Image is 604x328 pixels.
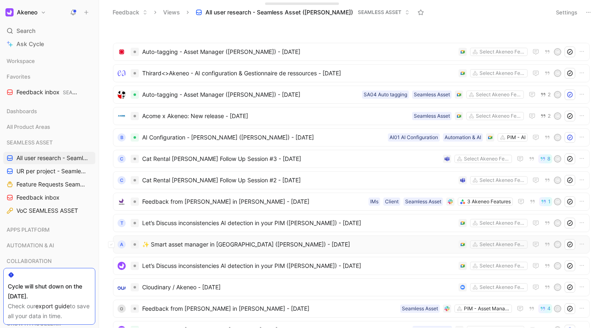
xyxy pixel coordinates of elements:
a: Feature Requests Seamless Assets [3,178,95,191]
div: COLLABORATION [3,255,95,267]
div: AUTOMATION & AI [3,239,95,254]
img: logo [118,283,126,291]
span: Dashboards [7,107,37,115]
span: Ask Cycle [16,39,44,49]
span: Feedback from [PERSON_NAME] in [PERSON_NAME] - [DATE] [142,304,397,314]
div: PIM - Asset Manager [464,305,510,313]
div: SA04 Auto tagging [364,91,407,99]
div: M [555,263,560,269]
div: Automation & AI [445,133,481,142]
div: SEAMLESS ASSETAll user research - Seamless Asset ([PERSON_NAME])UR per project - Seamless assets ... [3,136,95,217]
span: Feature Requests Seamless Assets [16,180,86,188]
div: B [118,133,126,142]
a: VoC SEAMLESS ASSET [3,205,95,217]
span: Feedback inbox [16,193,60,202]
span: All Product Areas [7,123,50,131]
span: AUTOMATION & AI [7,241,54,249]
div: All Product Areas [3,121,95,135]
span: Let’s Discuss inconsistencies AI detection in your PIM ([PERSON_NAME]) - [DATE] [142,261,455,271]
span: Feedback from [PERSON_NAME] in [PERSON_NAME] - [DATE] [142,197,365,207]
div: J [555,306,560,312]
a: BAI Configuration - [PERSON_NAME] ([PERSON_NAME]) - [DATE]PIM - AIAutomation & AIAI01 AI Configur... [113,128,590,147]
div: M [555,177,560,183]
img: logo [118,69,126,77]
span: UR per project - Seamless assets ([PERSON_NAME]) [16,167,88,175]
button: Views [159,6,184,19]
div: M [555,92,560,98]
div: Seamless Asset [405,198,441,206]
span: Thirard<>Akeneo - AI configuration & Gestionnaire de ressources - [DATE] [142,68,455,78]
span: Feedback inbox [16,88,79,97]
div: M [555,242,560,247]
button: 2 [539,90,552,99]
div: M [555,220,560,226]
div: Seamless Asset [414,112,450,120]
img: logo [118,91,126,99]
a: logoFeedback from [PERSON_NAME] in [PERSON_NAME] - [DATE]3 Akeneo FeaturesSeamless AssetClientIMs1M [113,193,590,211]
span: Cloudinary / Akeneo - [DATE] [142,282,455,292]
div: PIM - AI [507,133,526,142]
div: Favorites [3,70,95,83]
div: Dashboards [3,105,95,120]
span: SEAMLESS ASSET [63,89,106,95]
button: AkeneoAkeneo [3,7,48,18]
a: logoThirard<>Akeneo - AI configuration & Gestionnaire de ressources - [DATE]Select Akeneo FeaturesM [113,64,590,82]
a: A✨ Smart asset manager in [GEOGRAPHIC_DATA] ([PERSON_NAME]) - [DATE]Select Akeneo FeaturesM [113,235,590,254]
div: Select Akeneo Features [480,219,526,227]
div: All Product Areas [3,121,95,133]
div: SEAMLESS ASSET [3,136,95,149]
div: APPS PLATFORM [3,223,95,236]
div: Select Akeneo Features [480,283,526,291]
div: Workspace [3,55,95,67]
a: Feedback inboxSEAMLESS ASSET [3,86,95,98]
a: export guide [35,302,70,309]
div: C [118,176,126,184]
div: Client [385,198,399,206]
a: logoLet’s Discuss inconsistencies AI detection in your PIM ([PERSON_NAME]) - [DATE]Select Akeneo ... [113,257,590,275]
div: Seamless Asset [402,305,438,313]
span: 1 [548,199,551,204]
div: Select Akeneo Features [464,155,510,163]
span: 4 [547,306,551,311]
div: M [555,70,560,76]
span: ✨ Smart asset manager in [GEOGRAPHIC_DATA] ([PERSON_NAME]) - [DATE] [142,240,455,249]
div: AI01 AI Configuration [390,133,438,142]
a: Ask Cycle [3,38,95,50]
span: All user research - Seamless Asset ([PERSON_NAME]) [205,8,353,16]
span: Acome x Akeneo: New release - [DATE] [142,111,409,121]
div: Select Akeneo Features [480,48,526,56]
div: M [555,49,560,55]
img: logo [118,112,126,120]
div: C [118,155,126,163]
h1: Akeneo [17,9,37,16]
button: Settings [552,7,581,18]
span: SEAMLESS ASSET [358,8,401,16]
div: Dashboards [3,105,95,117]
div: Select Akeneo Features [480,176,526,184]
button: 4 [538,304,552,313]
span: 2 [548,114,551,119]
span: Let’s Discuss inconsistencies AI detection in your PIM ([PERSON_NAME]) - [DATE] [142,218,455,228]
span: APPS PLATFORM [7,226,50,234]
span: AI Configuration - [PERSON_NAME] ([PERSON_NAME]) - [DATE] [142,133,385,142]
button: All user research - Seamless Asset ([PERSON_NAME])SEAMLESS ASSET [192,6,413,19]
button: 8 [538,154,552,163]
span: Cat Rental [PERSON_NAME] Follow Up Session #3 - [DATE] [142,154,440,164]
div: A [118,240,126,249]
div: Check our to save all your data in time. [8,301,91,321]
a: logoCloudinary / Akeneo - [DATE]Select Akeneo FeaturesM [113,278,590,296]
div: Select Akeneo Features [480,262,526,270]
button: 2 [539,112,552,121]
div: 3 Akeneo Features [467,198,511,206]
a: logoAcome x Akeneo: New release - [DATE]Select Akeneo FeaturesSeamless Asset2M [113,107,590,125]
div: Select Akeneo Features [476,91,522,99]
div: Select Akeneo Features [480,240,526,249]
div: M [555,284,560,290]
span: Auto-tagging - Asset Manager ([PERSON_NAME]) - [DATE] [142,90,359,100]
div: Cycle will shut down on the [DATE]. [8,281,91,301]
a: logoAuto-tagging - Asset Manager ([PERSON_NAME]) - [DATE]Select Akeneo FeaturesM [113,43,590,61]
div: APPS PLATFORM [3,223,95,238]
span: 8 [547,156,551,161]
a: UR per project - Seamless assets ([PERSON_NAME]) [3,165,95,177]
a: CCat Rental [PERSON_NAME] Follow Up Session #3 - [DATE]Select Akeneo Features8M [113,150,590,168]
